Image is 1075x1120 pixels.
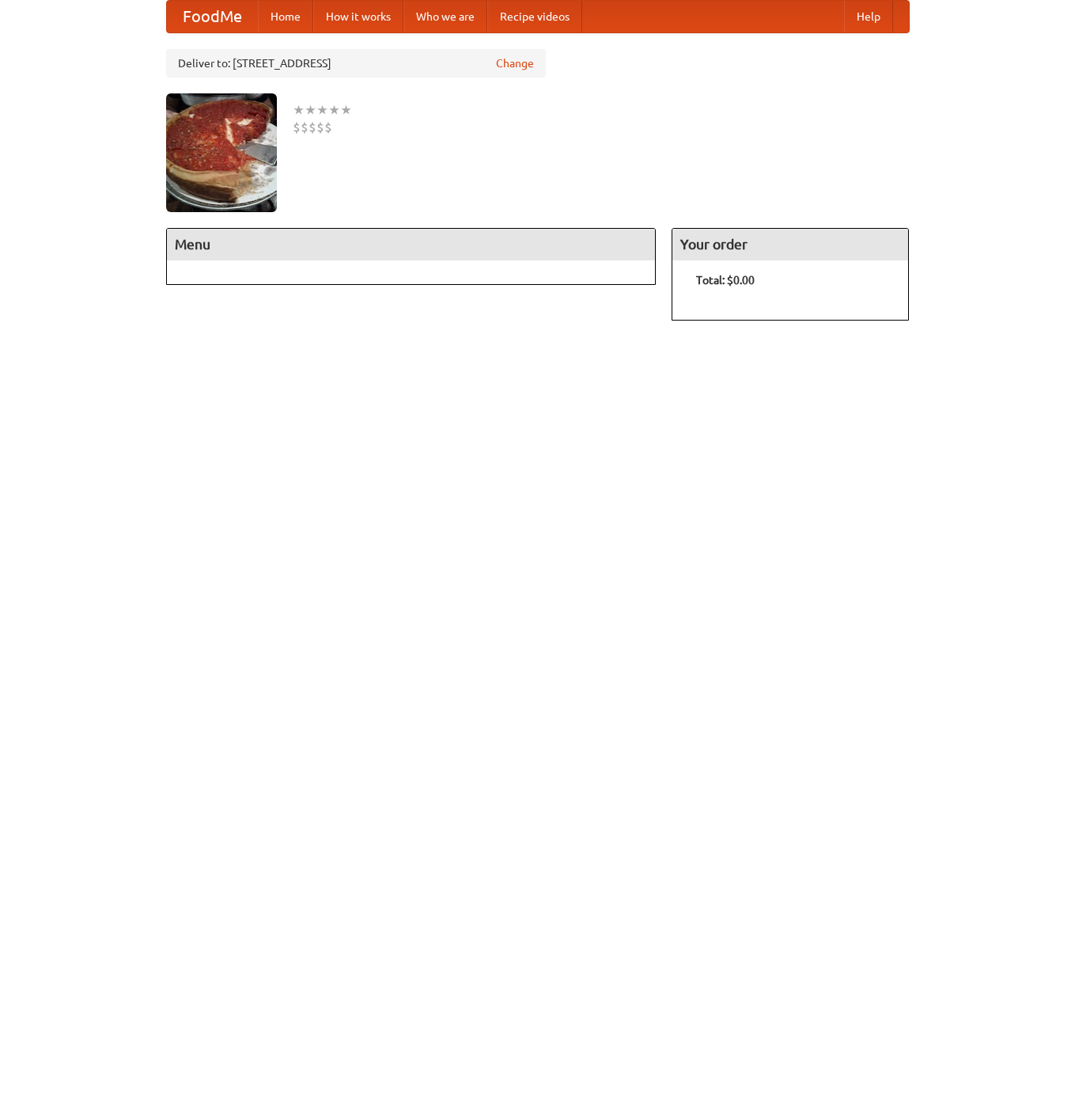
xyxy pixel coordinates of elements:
a: FoodMe [167,1,258,32]
a: How it works [313,1,403,32]
img: angular.jpg [166,93,277,212]
li: ★ [316,101,328,119]
li: ★ [328,101,340,119]
a: Who we are [403,1,487,32]
li: $ [324,119,332,136]
li: ★ [305,101,316,119]
li: $ [301,119,308,136]
a: Home [258,1,313,32]
li: $ [316,119,324,136]
li: ★ [340,101,352,119]
li: ★ [293,101,305,119]
h4: Your order [672,229,908,260]
a: Change [496,55,534,71]
a: Help [844,1,893,32]
li: $ [308,119,316,136]
div: Deliver to: [STREET_ADDRESS] [166,49,546,78]
h4: Menu [167,229,656,260]
a: Recipe videos [487,1,582,32]
li: $ [293,119,301,136]
b: Total: $0.00 [696,274,755,287]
